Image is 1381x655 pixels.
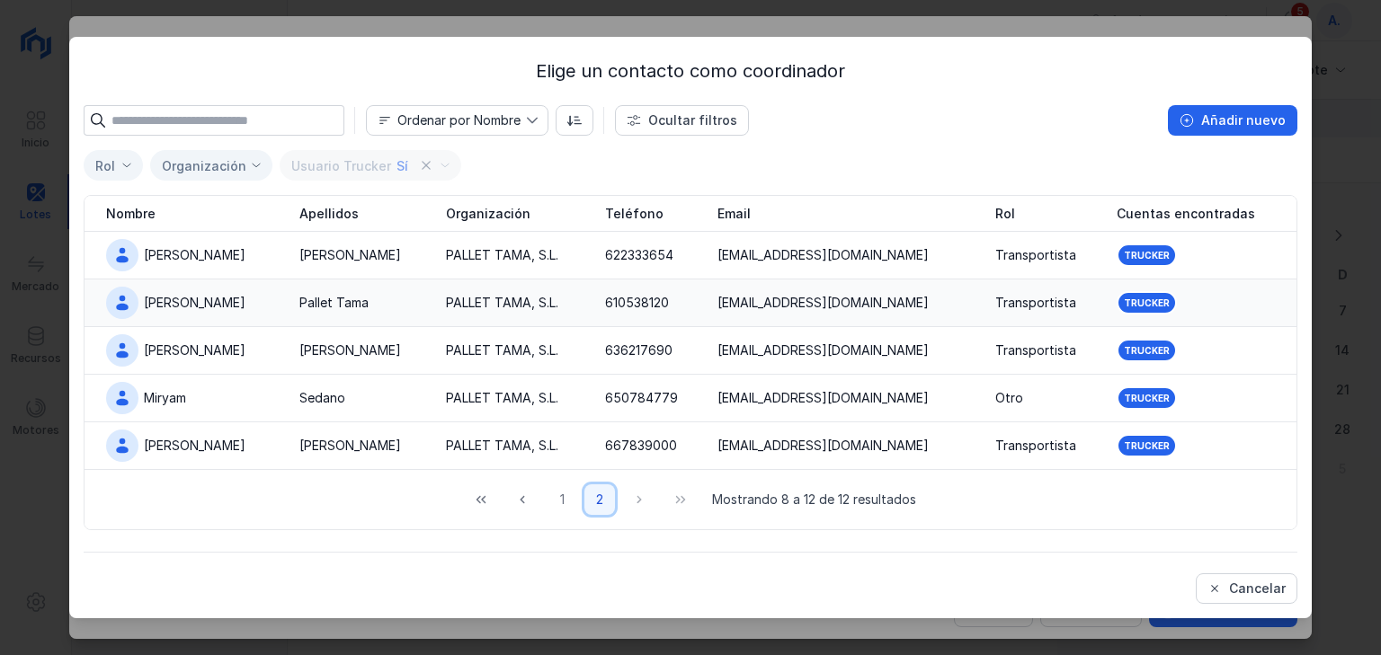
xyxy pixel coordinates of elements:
div: 622333654 [605,246,673,264]
span: Teléfono [605,205,664,223]
div: [PERSON_NAME] [299,341,401,359]
button: Page 1 [547,484,577,515]
button: Page 2 [584,484,615,515]
div: Transportista [995,246,1076,264]
div: Pallet Tama [299,294,369,312]
div: [EMAIL_ADDRESS][DOMAIN_NAME] [717,437,929,455]
div: Miryam [144,389,186,407]
div: PALLET TAMA, S.L. [446,341,558,359]
button: Añadir nuevo [1168,105,1297,136]
div: [PERSON_NAME] [299,246,401,264]
div: Transportista [995,294,1076,312]
div: Organización [162,158,246,173]
div: PALLET TAMA, S.L. [446,246,558,264]
div: [PERSON_NAME] [299,437,401,455]
div: PALLET TAMA, S.L. [446,294,558,312]
div: Trucker [1124,249,1170,261]
div: 667839000 [605,437,677,455]
div: Ocultar filtros [648,111,737,129]
span: Cuentas encontradas [1117,205,1255,223]
div: Elige un contacto como coordinador [84,58,1297,84]
div: Otro [995,389,1023,407]
span: Nombre [367,106,526,135]
div: 650784779 [605,389,678,407]
span: Organización [446,205,530,223]
div: [PERSON_NAME] [144,294,245,312]
div: PALLET TAMA, S.L. [446,437,558,455]
button: Cancelar [1196,573,1297,604]
div: 636217690 [605,341,673,359]
span: Nombre [106,205,156,223]
div: [EMAIL_ADDRESS][DOMAIN_NAME] [717,341,929,359]
button: First Page [464,484,498,515]
button: Ocultar filtros [615,105,749,136]
div: [EMAIL_ADDRESS][DOMAIN_NAME] [717,389,929,407]
div: Trucker [1124,439,1170,452]
div: [EMAIL_ADDRESS][DOMAIN_NAME] [717,246,929,264]
span: Rol [995,205,1015,223]
div: PALLET TAMA, S.L. [446,389,558,407]
div: [PERSON_NAME] [144,246,245,264]
div: Trucker [1124,392,1170,404]
span: Email [717,205,751,223]
div: 610538120 [605,294,669,312]
span: Apellidos [299,205,359,223]
span: Seleccionar [85,151,120,181]
div: [EMAIL_ADDRESS][DOMAIN_NAME] [717,294,929,312]
div: Transportista [995,341,1076,359]
div: [PERSON_NAME] [144,341,245,359]
div: Rol [95,158,115,173]
div: Añadir nuevo [1201,111,1286,129]
div: Sedano [299,389,345,407]
span: Mostrando 8 a 12 de 12 resultados [712,491,916,509]
button: Previous Page [505,484,539,515]
div: Cancelar [1229,580,1286,597]
div: Trucker [1124,297,1170,309]
div: [PERSON_NAME] [144,437,245,455]
div: Ordenar por Nombre [397,114,521,127]
div: Trucker [1124,344,1170,357]
div: Transportista [995,437,1076,455]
